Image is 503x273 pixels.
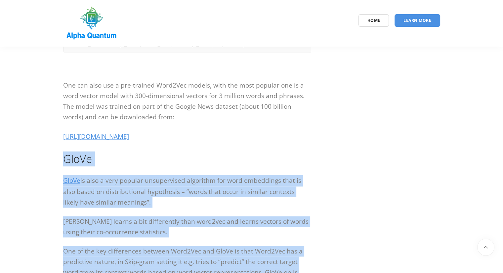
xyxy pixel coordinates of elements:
[63,80,311,122] p: One can also use a pre-trained Word2Vec models, with the most popular one is a word vector model ...
[403,18,431,23] span: Learn More
[63,151,311,166] h2: GloVe
[63,175,311,208] p: is also a very popular unsupervised algorithm for word embeddings that is also based on distribut...
[63,4,120,42] img: logo
[63,216,311,237] p: [PERSON_NAME] learns a bit differently than word2vec and learns vectors of words using their co-o...
[358,14,389,27] a: Home
[367,18,380,23] span: Home
[63,132,129,141] a: [URL][DOMAIN_NAME]
[395,14,440,27] a: Learn More
[63,176,80,185] a: GloVe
